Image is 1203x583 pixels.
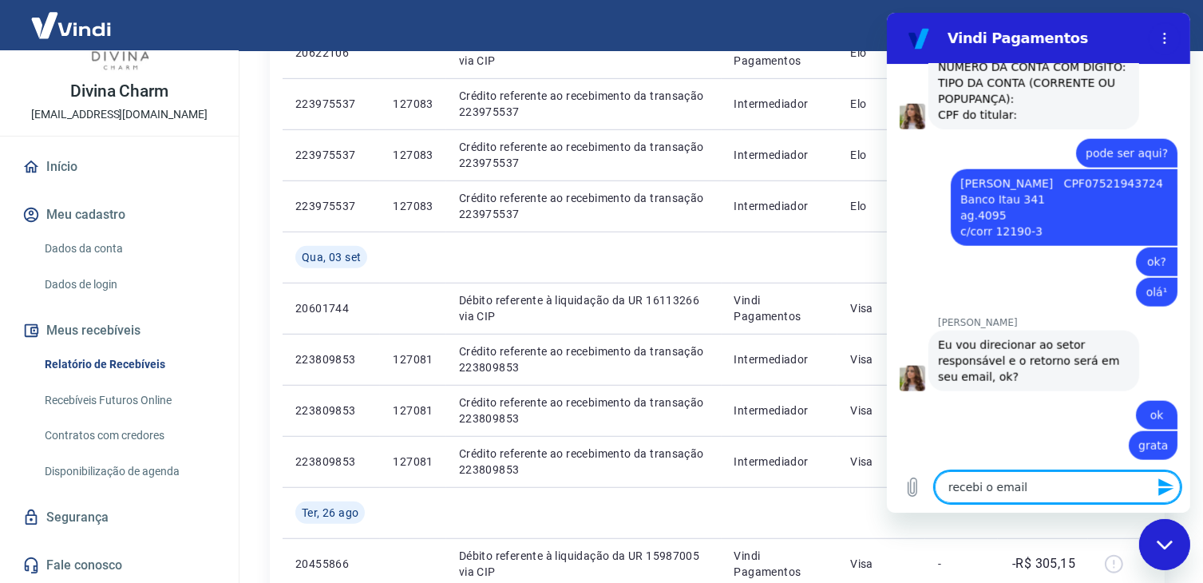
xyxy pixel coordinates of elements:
[887,13,1190,513] iframe: Janela de mensagens
[19,313,220,348] button: Meus recebíveis
[393,403,433,418] p: 127081
[850,403,912,418] p: Visa
[295,198,367,214] p: 223975537
[295,556,367,572] p: 20455866
[393,454,433,470] p: 127081
[302,505,358,521] span: Ter, 26 ago
[31,106,208,123] p: [EMAIL_ADDRESS][DOMAIN_NAME]
[734,147,825,163] p: Intermediador
[295,454,367,470] p: 223809853
[19,197,220,232] button: Meu cadastro
[38,348,220,381] a: Relatório de Recebíveis
[850,96,912,112] p: Elo
[734,198,825,214] p: Intermediador
[459,37,709,69] p: Débito referente à liquidação da UR 16130718 via CIP
[38,419,220,452] a: Contratos com credores
[459,139,709,171] p: Crédito referente ao recebimento da transação 223975537
[459,88,709,120] p: Crédito referente ao recebimento da transação 223975537
[38,268,220,301] a: Dados de login
[1139,519,1190,570] iframe: Botão para abrir a janela de mensagens, conversa em andamento
[459,292,709,324] p: Débito referente à liquidação da UR 16113266 via CIP
[38,384,220,417] a: Recebíveis Futuros Online
[459,190,709,222] p: Crédito referente ao recebimento da transação 223975537
[850,198,912,214] p: Elo
[938,556,985,572] p: -
[295,300,367,316] p: 20601744
[734,96,825,112] p: Intermediador
[295,96,367,112] p: 223975537
[734,292,825,324] p: Vindi Pagamentos
[302,249,361,265] span: Qua, 03 set
[734,37,825,69] p: Vindi Pagamentos
[38,455,220,488] a: Disponibilização de agenda
[850,45,912,61] p: Elo
[38,232,220,265] a: Dados da conta
[459,343,709,375] p: Crédito referente ao recebimento da transação 223809853
[850,556,912,572] p: Visa
[850,147,912,163] p: Elo
[850,300,912,316] p: Visa
[19,1,123,50] img: Vindi
[19,548,220,583] a: Fale conosco
[850,454,912,470] p: Visa
[734,351,825,367] p: Intermediador
[295,351,367,367] p: 223809853
[459,548,709,580] p: Débito referente à liquidação da UR 15987005 via CIP
[1126,11,1184,41] button: Sair
[1012,554,1075,573] p: -R$ 305,15
[295,147,367,163] p: 223975537
[850,351,912,367] p: Visa
[19,500,220,535] a: Segurança
[393,351,433,367] p: 127081
[393,147,433,163] p: 127083
[459,395,709,426] p: Crédito referente ao recebimento da transação 223809853
[734,548,825,580] p: Vindi Pagamentos
[295,403,367,418] p: 223809853
[70,83,168,100] p: Divina Charm
[734,454,825,470] p: Intermediador
[295,45,367,61] p: 20622106
[19,149,220,184] a: Início
[459,446,709,478] p: Crédito referente ao recebimento da transação 223809853
[734,403,825,418] p: Intermediador
[393,96,433,112] p: 127083
[393,198,433,214] p: 127083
